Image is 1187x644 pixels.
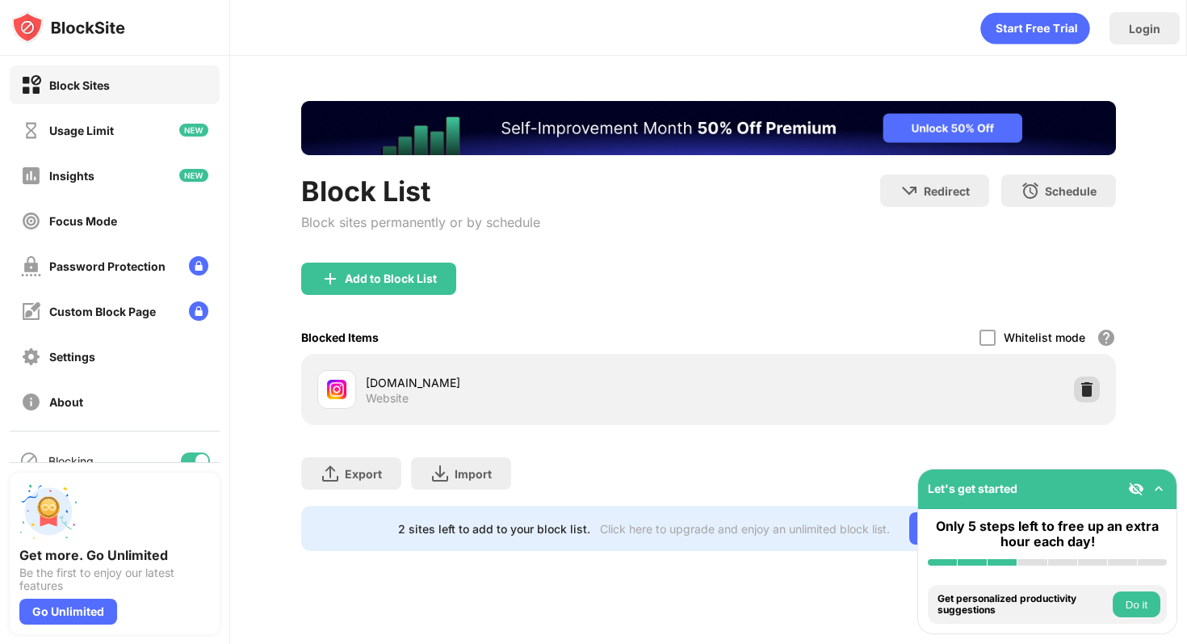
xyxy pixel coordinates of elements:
img: focus-off.svg [21,211,41,231]
img: eye-not-visible.svg [1128,481,1144,497]
div: Block sites permanently or by schedule [301,214,540,230]
img: lock-menu.svg [189,301,208,321]
div: Settings [49,350,95,364]
div: Block Sites [49,78,110,92]
img: password-protection-off.svg [21,256,41,276]
iframe: Banner [301,101,1116,155]
div: Get personalized productivity suggestions [937,593,1109,617]
img: block-on.svg [21,75,41,95]
div: Usage Limit [49,124,114,137]
div: Login [1129,22,1160,36]
div: Click here to upgrade and enjoy an unlimited block list. [600,522,890,536]
div: Get more. Go Unlimited [19,547,210,563]
div: Only 5 steps left to free up an extra hour each day! [928,519,1167,549]
div: About [49,395,83,409]
div: Redirect [924,184,970,198]
img: new-icon.svg [179,169,208,182]
div: Block List [301,175,540,208]
div: Blocked Items [301,330,379,344]
div: Focus Mode [49,214,117,228]
img: customize-block-page-off.svg [21,301,41,322]
img: blocking-icon.svg [19,451,39,470]
img: omni-setup-toggle.svg [1151,481,1167,497]
img: new-icon.svg [179,124,208,137]
div: Export [345,467,382,481]
img: insights-off.svg [21,166,41,186]
img: lock-menu.svg [189,256,208,276]
img: logo-blocksite.svg [11,11,125,44]
div: Website [366,391,409,406]
div: animation [980,12,1090,44]
img: favicons [327,380,346,399]
div: Custom Block Page [49,305,156,318]
img: settings-off.svg [21,347,41,367]
div: Whitelist mode [1004,330,1085,344]
div: Schedule [1045,184,1097,198]
div: Insights [49,169,94,183]
img: about-off.svg [21,392,41,412]
img: push-unlimited.svg [19,482,78,541]
div: Be the first to enjoy our latest features [19,566,210,592]
button: Do it [1113,591,1160,617]
div: Let's get started [928,482,1017,495]
div: Go Unlimited [19,599,117,625]
div: 2 sites left to add to your block list. [398,522,590,536]
div: Go Unlimited [909,512,1020,545]
div: Import [455,467,492,481]
div: [DOMAIN_NAME] [366,374,708,391]
div: Blocking [48,454,94,468]
img: time-usage-off.svg [21,120,41,141]
div: Add to Block List [345,272,437,285]
div: Password Protection [49,259,166,273]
